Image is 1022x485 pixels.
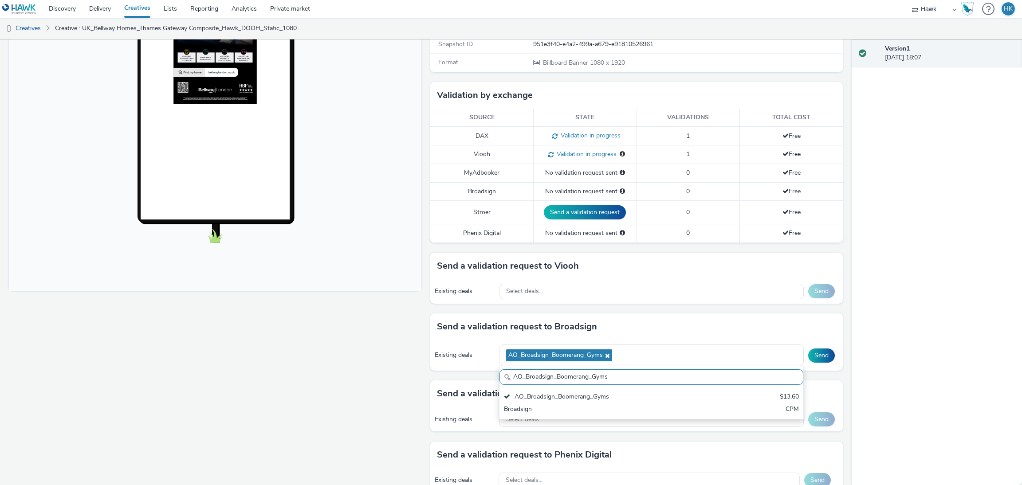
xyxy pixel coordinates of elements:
span: 1 [686,132,690,140]
th: Source [430,109,534,127]
div: CPM [786,405,799,415]
strong: Version 1 [885,44,910,53]
div: Existing deals [435,415,495,424]
th: State [534,109,637,127]
input: Search...... [499,369,803,385]
a: Creative : UK_Bellway Homes_Thames Gateway Composite_Hawk_DOOH_Static_1080x1920_15/10/2025 [51,18,306,39]
button: Send [808,348,835,363]
span: 0 [686,208,690,216]
button: Send [808,412,835,426]
div: $13.60 [780,392,799,403]
div: No validation request sent [538,187,632,196]
span: Billboard Banner [543,59,590,67]
img: Hawk Academy [961,2,974,16]
div: No validation request sent [538,229,632,238]
span: 0 [686,168,690,177]
th: Validations [637,109,740,127]
span: Free [782,150,801,158]
div: No validation request sent [538,168,632,177]
div: Existing deals [435,351,495,360]
div: HK [1004,2,1013,16]
span: Free [782,132,801,140]
span: 1080 x 1920 [542,59,625,67]
div: Please select a deal below and click on Send to send a validation request to Broadsign. [620,187,625,196]
span: Validation in progress [554,150,617,158]
span: Select deals... [506,416,543,423]
div: [DATE] 18:07 [885,44,1015,63]
div: Please select a deal below and click on Send to send a validation request to MyAdbooker. [620,168,625,177]
span: 0 [686,187,690,196]
th: Total cost [740,109,843,127]
span: Free [782,229,801,237]
span: 0 [686,229,690,237]
div: AO_Broadsign_Boomerang_Gyms [504,392,699,403]
div: Existing deals [435,476,494,485]
span: 1 [686,150,690,158]
td: DAX [430,127,534,145]
span: Free [782,187,801,196]
td: Broadsign [430,182,534,200]
td: Viooh [430,145,534,164]
h3: Send a validation request to Viooh [437,259,579,273]
span: Free [782,168,801,177]
img: undefined Logo [2,4,36,15]
div: 951e3f40-e4a2-499a-a679-e91810526961 [533,40,842,49]
a: Hawk Academy [961,2,978,16]
td: Stroer [430,200,534,224]
img: Advertisement preview [165,27,248,176]
img: dooh [4,24,13,33]
span: Select deals... [506,288,543,295]
div: Existing deals [435,287,495,296]
button: Send a validation request [544,205,626,219]
span: Validation in progress [558,131,621,140]
button: Send [808,284,835,298]
span: Free [782,208,801,216]
span: AO_Broadsign_Boomerang_Gyms [508,352,603,359]
span: Select deals... [506,477,542,484]
td: MyAdbooker [430,164,534,182]
div: Broadsign [504,405,699,415]
h3: Send a validation request to Broadsign [437,320,597,333]
span: Snapshot ID [438,40,473,48]
div: Please select a deal below and click on Send to send a validation request to Phenix Digital. [620,229,625,238]
h3: Validation by exchange [437,89,533,102]
h3: Send a validation request to MyAdbooker [437,387,608,400]
span: Format [438,58,458,66]
td: Phenix Digital [430,224,534,242]
h3: Send a validation request to Phenix Digital [437,448,612,462]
